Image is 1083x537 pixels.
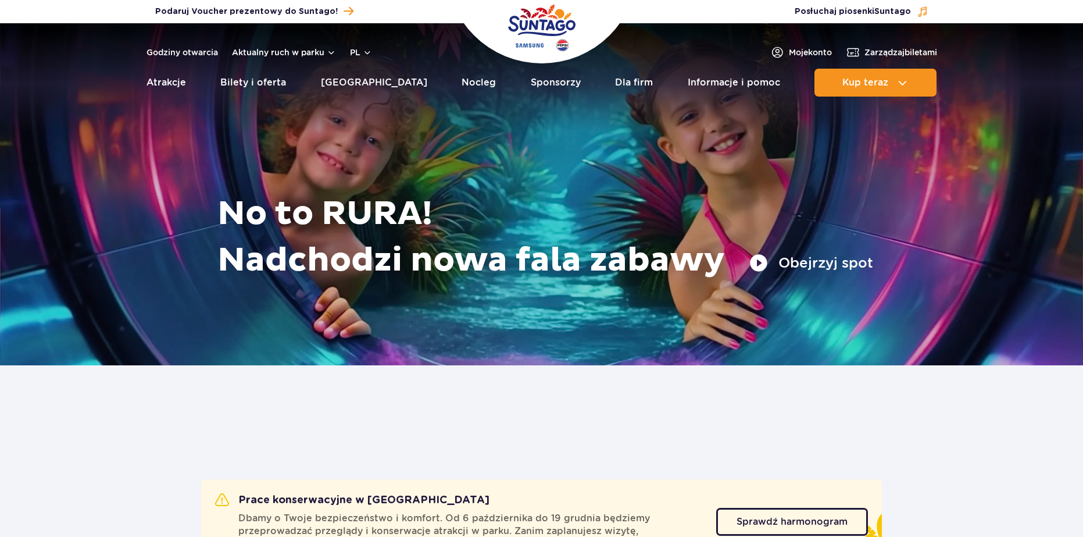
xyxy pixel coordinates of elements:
[462,69,496,97] a: Nocleg
[531,69,581,97] a: Sponsorzy
[688,69,780,97] a: Informacje i pomoc
[146,69,186,97] a: Atrakcje
[749,254,873,272] button: Obejrzyj spot
[874,8,911,16] span: Suntago
[615,69,653,97] a: Dla firm
[770,45,832,59] a: Mojekonto
[737,517,848,527] span: Sprawdź harmonogram
[321,69,427,97] a: [GEOGRAPHIC_DATA]
[350,47,372,58] button: pl
[789,47,832,58] span: Moje konto
[795,6,911,17] span: Posłuchaj piosenki
[846,45,937,59] a: Zarządzajbiletami
[146,47,218,58] a: Godziny otwarcia
[217,191,873,284] h1: No to RURA! Nadchodzi nowa fala zabawy
[842,77,888,88] span: Kup teraz
[215,493,489,507] h2: Prace konserwacyjne w [GEOGRAPHIC_DATA]
[814,69,937,97] button: Kup teraz
[716,508,868,536] a: Sprawdź harmonogram
[155,3,353,19] a: Podaruj Voucher prezentowy do Suntago!
[220,69,286,97] a: Bilety i oferta
[155,6,338,17] span: Podaruj Voucher prezentowy do Suntago!
[232,48,336,57] button: Aktualny ruch w parku
[864,47,937,58] span: Zarządzaj biletami
[795,6,928,17] button: Posłuchaj piosenkiSuntago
